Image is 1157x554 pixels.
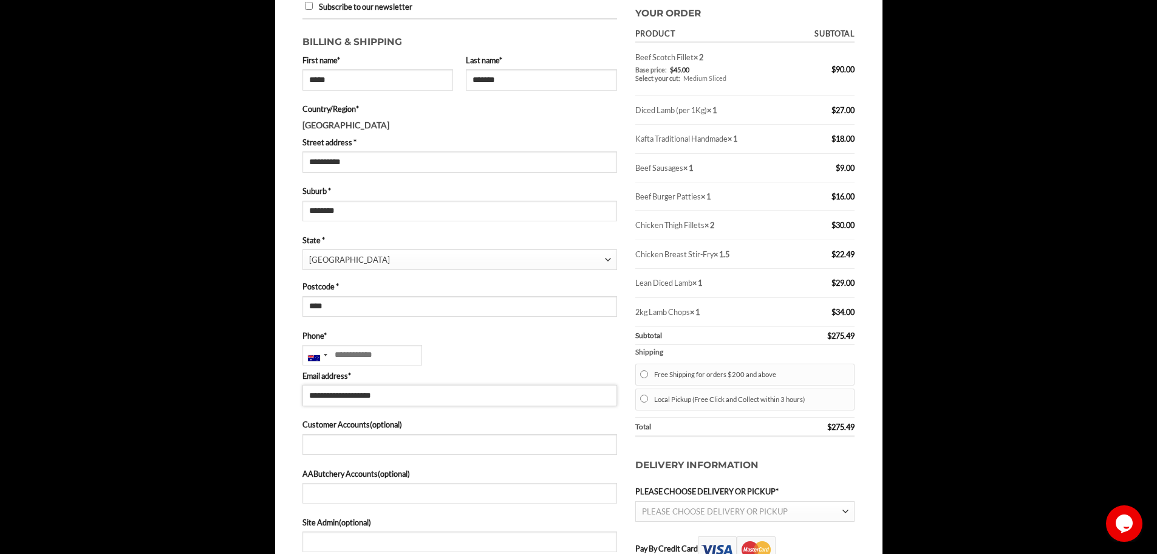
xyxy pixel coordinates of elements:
td: Beef Scotch Fillet [635,43,791,95]
bdi: 34.00 [831,307,855,317]
label: Email address [302,370,617,382]
span: $ [831,220,836,230]
td: Kafta Traditional Handmade [635,125,791,153]
th: Shipping [635,345,855,360]
th: Total [635,418,791,437]
div: Medium Sliced [635,74,783,83]
bdi: 29.00 [831,278,855,288]
td: Chicken Thigh Fillets [635,211,791,240]
bdi: 90.00 [831,64,855,74]
strong: × 1 [701,192,711,201]
span: Subscribe to our newsletter [319,2,412,12]
td: Lean Diced Lamb [635,269,791,297]
bdi: 27.00 [831,105,855,115]
span: $ [670,66,674,74]
label: Country/Region [302,103,617,115]
dt: Base price: [635,66,667,74]
strong: × 1 [683,163,693,173]
bdi: 275.49 [827,422,855,432]
label: Pay By Credit Card [635,544,776,553]
label: Site Admin [302,516,617,528]
td: Beef Sausages [635,154,791,182]
strong: × 1 [707,105,717,115]
dt: Select your cut: [635,74,680,83]
label: First name [302,54,454,66]
span: PLEASE CHOOSE DELIVERY OR PICKUP [642,507,788,516]
span: $ [831,307,836,317]
strong: × 1 [690,307,700,317]
strong: × 1 [728,134,737,144]
label: State [302,234,617,246]
h3: Delivery Information [635,446,855,485]
span: 45.00 [670,66,689,74]
bdi: 22.49 [831,249,855,259]
label: Free Shipping for orders $200 and above [654,367,849,383]
strong: × 2 [694,52,703,62]
span: (optional) [378,469,410,479]
div: Australia: +61 [303,345,331,365]
strong: [GEOGRAPHIC_DATA] [302,120,389,130]
label: Suburb [302,185,617,197]
strong: × 1 [692,278,702,288]
span: $ [831,192,836,201]
span: New South Wales [309,250,605,270]
strong: × 2 [705,220,714,230]
label: PLEASE CHOOSE DELIVERY OR PICKUP [635,485,855,497]
input: Subscribe to our newsletter [305,2,313,10]
td: Chicken Breast Stir-Fry [635,240,791,269]
span: $ [831,134,836,144]
iframe: chat widget [1106,505,1145,542]
th: Product [635,26,791,43]
bdi: 30.00 [831,220,855,230]
span: $ [831,278,836,288]
label: Street address [302,136,617,148]
label: Postcode [302,280,617,293]
label: Local Pickup (Free Click and Collect within 3 hours) [654,392,849,407]
label: AAButchery Accounts [302,468,617,480]
span: $ [827,331,831,341]
th: Subtotal [635,327,791,345]
span: $ [831,64,836,74]
td: Diced Lamb (per 1Kg) [635,96,791,125]
td: Beef Burger Patties [635,182,791,211]
span: $ [827,422,831,432]
span: (optional) [339,518,371,527]
th: Subtotal [790,26,855,43]
span: $ [831,249,836,259]
label: Customer Accounts [302,418,617,431]
bdi: 275.49 [827,331,855,341]
label: Last name [466,54,617,66]
bdi: 9.00 [836,163,855,173]
h3: Billing & Shipping [302,29,617,50]
strong: × 1.5 [714,249,729,259]
bdi: 16.00 [831,192,855,201]
span: (optional) [370,420,402,429]
span: $ [831,105,836,115]
span: $ [836,163,840,173]
td: 2kg Lamb Chops [635,298,791,327]
bdi: 18.00 [831,134,855,144]
span: State [302,249,617,270]
label: Phone [302,330,617,342]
